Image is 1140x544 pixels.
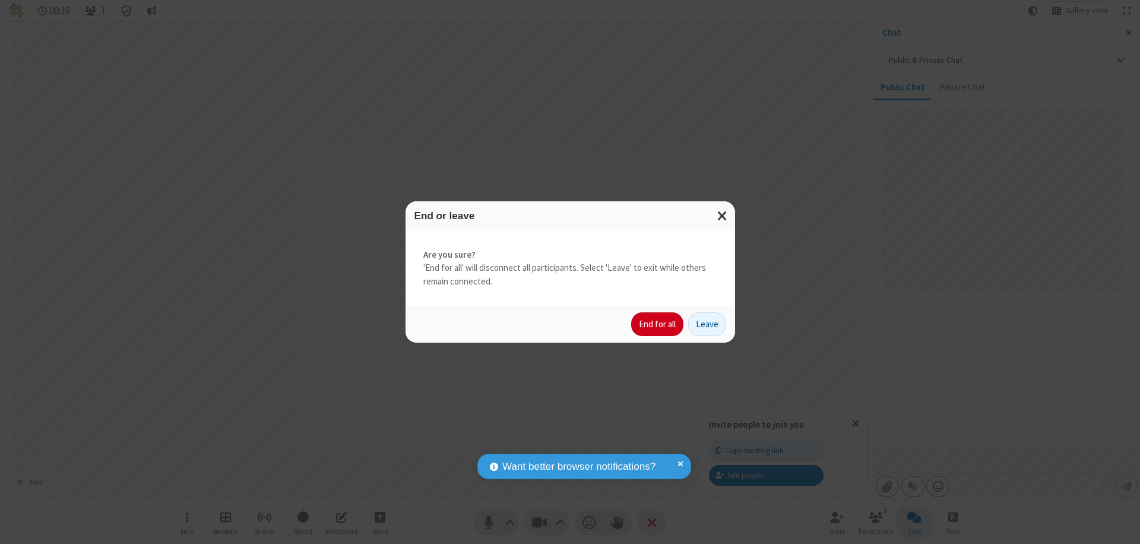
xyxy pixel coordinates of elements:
button: End for all [631,312,683,336]
span: Want better browser notifications? [502,459,655,475]
button: Leave [688,312,726,336]
strong: Are you sure? [423,248,717,262]
div: 'End for all' will disconnect all participants. Select 'Leave' to exit while others remain connec... [406,230,735,306]
button: Close modal [710,201,735,230]
h3: End or leave [414,210,726,222]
